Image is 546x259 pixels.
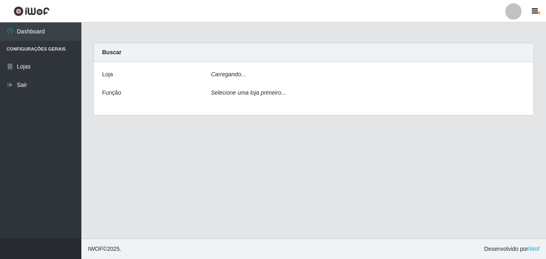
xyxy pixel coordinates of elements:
[88,245,121,253] span: © 2025 .
[211,89,286,96] i: Selecione uma loja primeiro...
[211,71,246,77] i: Carregando...
[88,246,103,252] span: IWOF
[528,246,539,252] a: iWof
[13,6,50,16] img: CoreUI Logo
[102,70,113,79] label: Loja
[102,49,121,55] strong: Buscar
[484,245,539,253] span: Desenvolvido por
[102,89,121,97] label: Função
